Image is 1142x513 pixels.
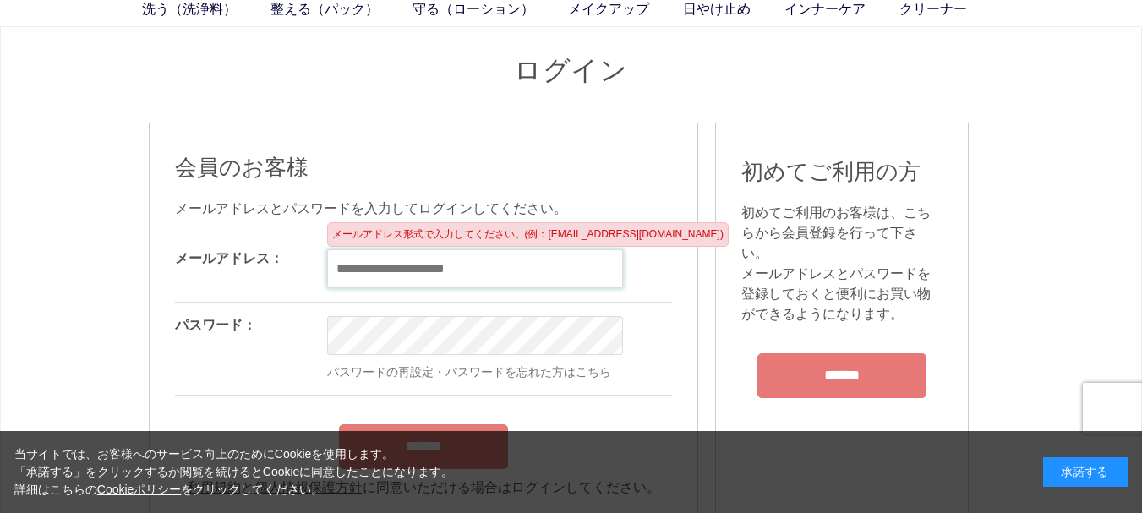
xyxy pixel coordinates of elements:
[175,199,672,219] div: メールアドレスとパスワードを入力してログインしてください。
[175,155,309,180] span: 会員のお客様
[175,251,283,265] label: メールアドレス：
[741,203,943,325] div: 初めてご利用のお客様は、こちらから会員登録を行って下さい。 メールアドレスとパスワードを登録しておくと便利にお買い物ができるようになります。
[149,52,994,89] h1: ログイン
[1043,457,1128,487] div: 承諾する
[97,483,182,496] a: Cookieポリシー
[327,222,729,247] div: メールアドレス形式で入力してください。(例：[EMAIL_ADDRESS][DOMAIN_NAME])
[741,159,921,184] span: 初めてご利用の方
[327,365,611,379] a: パスワードの再設定・パスワードを忘れた方はこちら
[14,445,454,499] div: 当サイトでは、お客様へのサービス向上のためにCookieを使用します。 「承諾する」をクリックするか閲覧を続けるとCookieに同意したことになります。 詳細はこちらの をクリックしてください。
[175,318,256,332] label: パスワード：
